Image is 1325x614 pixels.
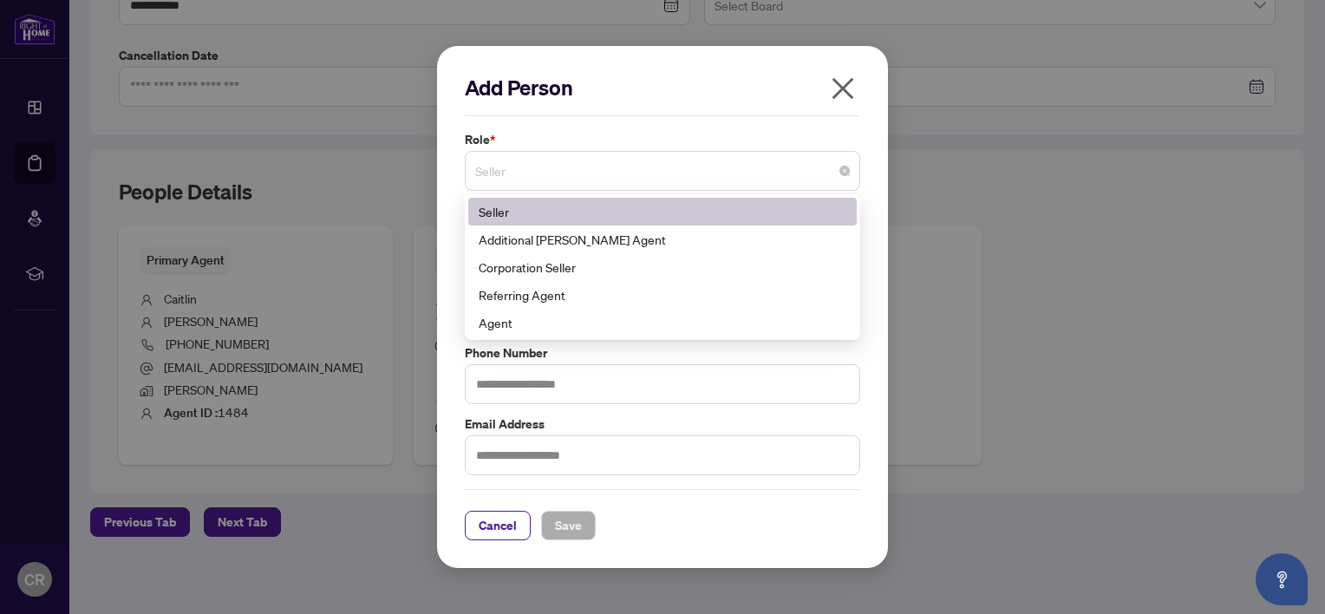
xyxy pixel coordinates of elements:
[829,75,857,102] span: close
[475,154,850,187] span: Seller
[479,258,846,277] div: Corporation Seller
[479,230,846,249] div: Additional [PERSON_NAME] Agent
[468,225,857,253] div: Additional RAHR Agent
[479,512,517,539] span: Cancel
[1256,553,1308,605] button: Open asap
[479,202,846,221] div: Seller
[465,74,860,101] h2: Add Person
[479,285,846,304] div: Referring Agent
[465,343,860,363] label: Phone Number
[468,281,857,309] div: Referring Agent
[465,130,860,149] label: Role
[465,511,531,540] button: Cancel
[468,309,857,336] div: Agent
[839,166,850,176] span: close-circle
[468,198,857,225] div: Seller
[468,253,857,281] div: Corporation Seller
[465,415,860,434] label: Email Address
[479,313,846,332] div: Agent
[541,511,596,540] button: Save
